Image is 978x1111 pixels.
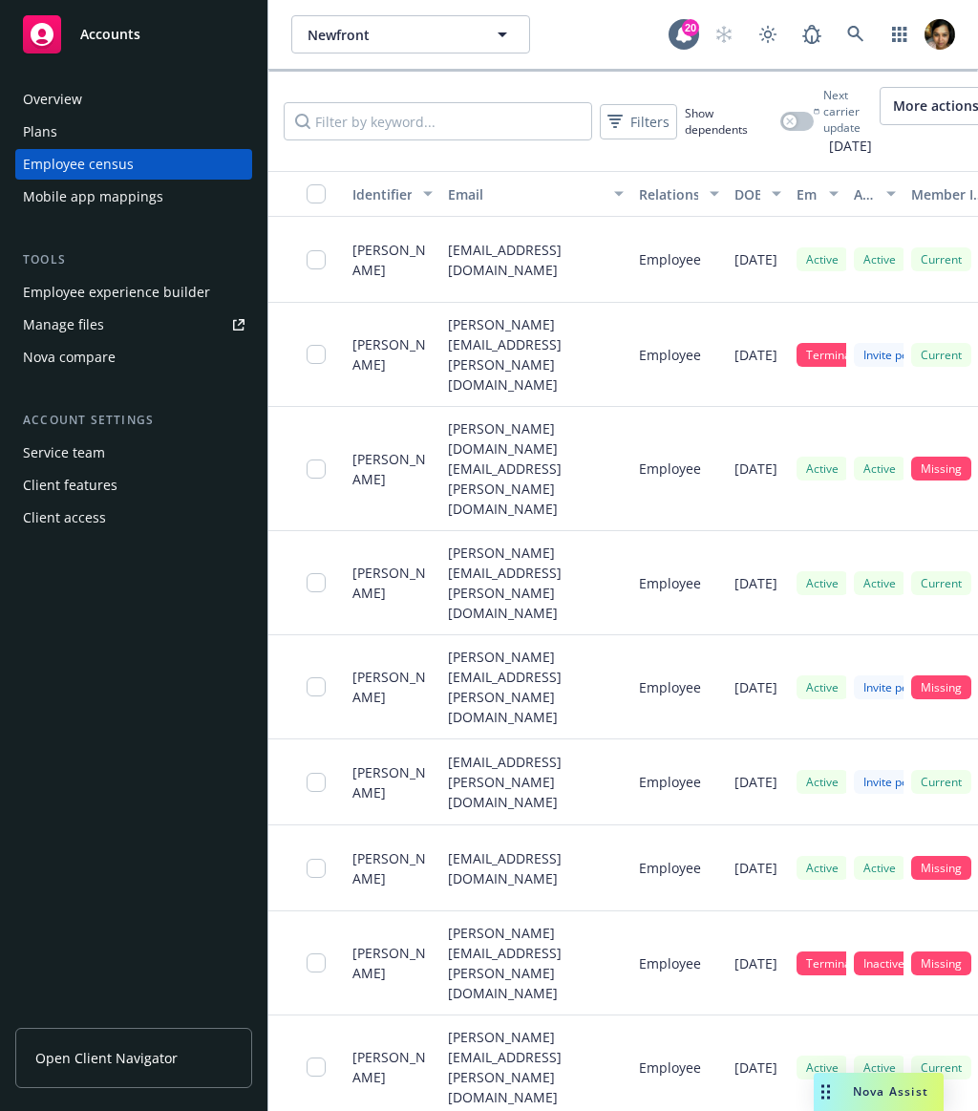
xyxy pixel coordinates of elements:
p: [EMAIL_ADDRESS][PERSON_NAME][DOMAIN_NAME] [448,752,624,812]
p: [DATE] [734,249,777,269]
div: Manage files [23,310,104,340]
button: Filters [600,104,677,139]
div: Active [854,247,905,271]
span: [PERSON_NAME] [352,1047,433,1087]
input: Filter by keyword... [284,102,592,140]
input: Toggle Row Selected [307,250,326,269]
span: [PERSON_NAME] [352,563,433,603]
button: Identifier [345,171,440,217]
span: [PERSON_NAME] [352,848,433,888]
input: Toggle Row Selected [307,953,326,972]
a: Employee experience builder [15,277,252,308]
input: Toggle Row Selected [307,773,326,792]
div: Service team [23,438,105,468]
div: Active [797,675,848,699]
div: Active [797,770,848,794]
div: Identifier [352,184,412,204]
p: Employee [639,1058,701,1078]
p: [DATE] [734,772,777,792]
p: [DATE] [734,677,777,697]
div: Inactive [854,951,914,975]
span: Newfront [308,25,473,45]
div: Active [854,457,905,481]
p: [PERSON_NAME][EMAIL_ADDRESS][PERSON_NAME][DOMAIN_NAME] [448,314,624,395]
div: 20 [682,19,699,36]
p: Employee [639,953,701,973]
div: Drag to move [814,1073,838,1111]
div: Employee experience builder [23,277,210,308]
span: Filters [604,108,673,136]
span: [PERSON_NAME] [352,449,433,489]
span: [DATE] [814,136,872,156]
div: Current [911,571,971,595]
button: DOB [727,171,789,217]
p: [EMAIL_ADDRESS][DOMAIN_NAME] [448,848,624,888]
div: Missing [911,457,971,481]
div: Overview [23,84,82,115]
div: Current [911,343,971,367]
p: Employee [639,249,701,269]
span: [PERSON_NAME] [352,334,433,374]
input: Select all [307,184,326,203]
button: Email [440,171,631,217]
p: Employee [639,858,701,878]
div: Active [797,1056,848,1079]
div: Employee census [23,149,134,180]
input: Toggle Row Selected [307,677,326,696]
a: Client features [15,470,252,501]
p: Employee [639,772,701,792]
p: [DATE] [734,573,777,593]
div: Client features [23,470,117,501]
p: [PERSON_NAME][EMAIL_ADDRESS][PERSON_NAME][DOMAIN_NAME] [448,923,624,1003]
div: Invite pending [854,343,947,367]
input: Toggle Row Selected [307,459,326,479]
span: Next carrier update [823,87,872,136]
button: Nova Assist [814,1073,944,1111]
button: App status [846,171,904,217]
p: [DATE] [734,345,777,365]
div: Current [911,770,971,794]
div: Account settings [15,411,252,430]
a: Overview [15,84,252,115]
div: DOB [734,184,760,204]
a: Accounts [15,8,252,61]
a: Client access [15,502,252,533]
input: Toggle Row Selected [307,345,326,364]
a: Employee census [15,149,252,180]
div: Active [854,856,905,880]
div: App status [854,184,875,204]
div: Terminated [797,951,878,975]
span: Accounts [80,27,140,42]
div: Missing [911,675,971,699]
span: Filters [630,112,670,132]
a: Service team [15,438,252,468]
p: [PERSON_NAME][DOMAIN_NAME][EMAIL_ADDRESS][PERSON_NAME][DOMAIN_NAME] [448,418,624,519]
div: Invite pending [854,770,947,794]
button: Employment [789,171,846,217]
div: Plans [23,117,57,147]
div: Active [854,571,905,595]
span: [PERSON_NAME] [352,667,433,707]
input: Toggle Row Selected [307,859,326,878]
a: Switch app [881,15,919,53]
a: Manage files [15,310,252,340]
div: Terminated [797,343,878,367]
button: Newfront [291,15,530,53]
p: [PERSON_NAME][EMAIL_ADDRESS][PERSON_NAME][DOMAIN_NAME] [448,1027,624,1107]
p: Employee [639,345,701,365]
div: Active [854,1056,905,1079]
input: Toggle Row Selected [307,1058,326,1077]
span: [PERSON_NAME] [352,943,433,983]
div: Mobile app mappings [23,182,163,212]
a: Search [837,15,875,53]
p: [DATE] [734,459,777,479]
a: Plans [15,117,252,147]
span: [PERSON_NAME] [352,762,433,802]
div: Active [797,457,848,481]
p: Employee [639,573,701,593]
div: Active [797,247,848,271]
a: Toggle theme [749,15,787,53]
div: Client access [23,502,106,533]
p: [PERSON_NAME][EMAIL_ADDRESS][PERSON_NAME][DOMAIN_NAME] [448,543,624,623]
span: [PERSON_NAME] [352,240,433,280]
